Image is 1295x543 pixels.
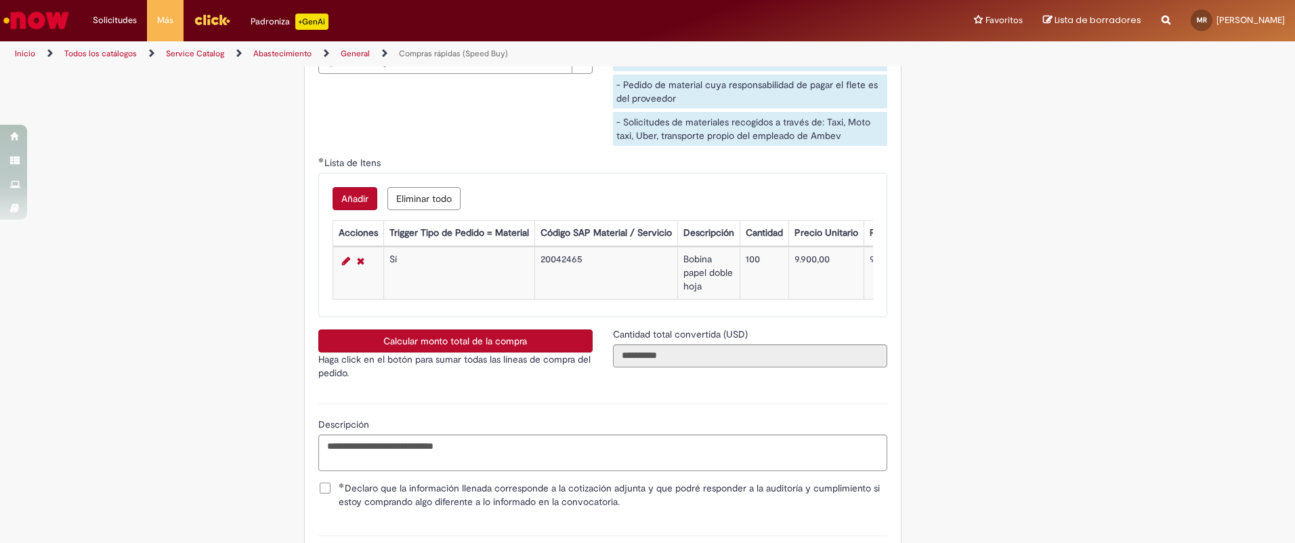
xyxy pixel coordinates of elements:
span: Cumplimentación obligatoria [339,483,345,488]
a: Lista de borradores [1043,14,1141,27]
th: Acciones [333,220,383,245]
a: Eliminar fila 1 [354,253,368,269]
input: Cantidad total convertida (USD) [613,344,887,367]
a: Compras rápidas (Speed Buy) [399,48,508,59]
th: Precio Unitario [788,220,864,245]
td: 100 [740,247,788,299]
span: Favoritos [985,14,1023,27]
div: Padroniza [251,14,328,30]
a: Todos los catálogos [64,48,137,59]
td: 990.000,00 [864,247,962,299]
span: Lista de Itens [324,157,383,169]
span: Declaro que la información llenada corresponde a la cotización adjunta y que podré responder a la... [339,481,887,508]
button: Add a row for Lista de Itens [333,187,377,210]
a: General [341,48,370,59]
img: ServiceNow [1,7,71,34]
td: 20042465 [534,247,677,299]
th: Descripción [677,220,740,245]
img: click_logo_yellow_360x200.png [194,9,230,30]
a: Service Catalog [166,48,224,59]
span: MR [1197,16,1207,24]
th: Cantidad [740,220,788,245]
p: Haga click en el botón para sumar todas las líneas de compra del pedido. [318,353,593,380]
td: Bobina papel doble hoja [677,247,740,299]
th: Precio Total Moneda [864,220,962,245]
label: Solo lectura: Cantidad total convertida (USD) [613,327,750,341]
button: Remove all rows for Lista de Itens [387,187,461,210]
th: Código SAP Material / Servicio [534,220,677,245]
td: Sí [383,247,534,299]
span: Solicitudes [93,14,137,27]
span: Solo lectura: Cantidad total convertida (USD) [613,328,750,340]
th: Trigger Tipo de Pedido = Material [383,220,534,245]
a: Abastecimiento [253,48,312,59]
ul: Rutas de acceso a la página [10,41,853,66]
span: [PERSON_NAME] [1216,14,1285,26]
a: Inicio [15,48,35,59]
span: Lista de borradores [1055,14,1141,26]
p: +GenAi [295,14,328,30]
span: Más [157,14,173,27]
td: 9.900,00 [788,247,864,299]
button: Calcular monto total de la compra [318,329,593,353]
span: Cumplimentación obligatoria [318,157,324,163]
textarea: Descripción [318,435,887,471]
a: Editar fila 1 [339,253,354,269]
div: - Solicitudes de materiales recogidos a través de: Taxi, Moto taxi, Uber, transporte propio del e... [613,112,887,146]
div: - Pedido de material cuya responsabilidad de pagar el flete es del proveedor [613,75,887,108]
span: Descripción [318,418,372,430]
